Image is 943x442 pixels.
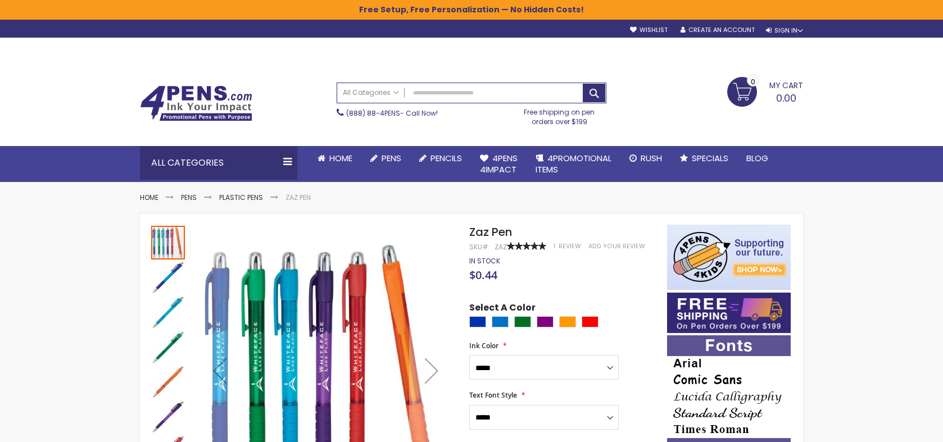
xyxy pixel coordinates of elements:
[151,330,185,364] img: Zaz Pen
[151,261,185,294] img: Zaz Pen
[471,146,527,183] a: 4Pens4impact
[582,316,599,327] div: Red
[667,293,791,333] img: Free shipping on orders over $199
[727,77,803,105] a: 0.00 0
[430,152,462,164] span: Pencils
[850,412,943,442] iframe: Google Customer Reviews
[469,257,500,266] div: Availability
[671,146,737,171] a: Specials
[469,316,486,327] div: Blue
[140,193,158,202] a: Home
[469,302,536,317] span: Select A Color
[337,83,405,102] a: All Categories
[151,365,185,399] img: Zaz Pen
[630,26,668,34] a: Wishlist
[513,103,607,126] div: Free shipping on pen orders over $199
[410,146,471,171] a: Pencils
[681,26,755,34] a: Create an Account
[361,146,410,171] a: Pens
[746,152,768,164] span: Blog
[151,364,186,399] div: Zaz Pen
[692,152,728,164] span: Specials
[151,329,186,364] div: Zaz Pen
[495,243,507,252] div: Zaz
[751,76,755,87] span: 0
[492,316,509,327] div: Blue Light
[181,193,197,202] a: Pens
[151,294,186,329] div: Zaz Pen
[151,225,186,259] div: Zaz Pen
[309,146,361,171] a: Home
[641,152,662,164] span: Rush
[151,400,185,434] img: Zaz Pen
[559,242,581,250] span: Review
[527,146,620,183] a: 4PROMOTIONALITEMS
[766,26,803,35] div: Sign In
[536,152,611,175] span: 4PROMOTIONAL ITEMS
[285,193,311,202] li: Zaz Pen
[219,193,263,202] a: Plastic Pens
[343,88,399,97] span: All Categories
[776,91,796,105] span: 0.00
[151,399,186,434] div: Zaz Pen
[507,242,546,250] div: 100%
[537,316,554,327] div: Purple
[140,85,252,121] img: 4Pens Custom Pens and Promotional Products
[140,146,297,180] div: All Categories
[480,152,518,175] span: 4Pens 4impact
[559,316,576,327] div: Orange
[620,146,671,171] a: Rush
[469,242,490,252] strong: SKU
[469,224,512,240] span: Zaz Pen
[554,242,555,250] span: 1
[588,242,645,250] a: Add Your Review
[151,259,186,294] div: Zaz Pen
[346,108,400,118] a: (888) 88-4PENS
[469,390,517,400] span: Text Font Style
[514,316,531,327] div: Green
[329,152,352,164] span: Home
[151,295,185,329] img: Zaz Pen
[469,341,498,350] span: Ink Color
[346,108,438,118] span: - Call Now!
[737,146,777,171] a: Blog
[382,152,401,164] span: Pens
[667,225,791,290] img: 4pens 4 kids
[469,267,497,282] span: $0.44
[554,242,583,250] a: 1 Review
[469,256,500,266] span: In stock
